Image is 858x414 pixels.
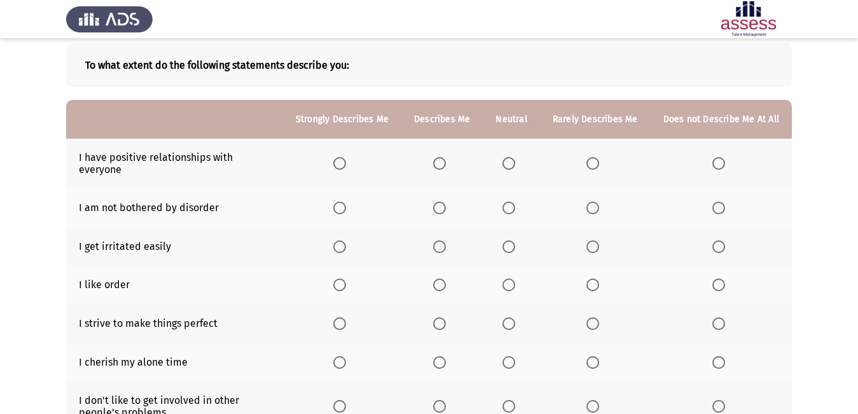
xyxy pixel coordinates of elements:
[333,240,351,252] mat-radio-group: Select an option
[586,279,604,291] mat-radio-group: Select an option
[502,400,520,412] mat-radio-group: Select an option
[66,227,283,266] td: I get irritated easily
[483,100,539,139] th: Neutral
[85,59,773,71] b: To what extent do the following statements describe you:
[712,240,730,252] mat-radio-group: Select an option
[433,317,451,329] mat-radio-group: Select an option
[433,157,451,169] mat-radio-group: Select an option
[433,240,451,252] mat-radio-group: Select an option
[66,1,153,37] img: Assess Talent Management logo
[433,400,451,412] mat-radio-group: Select an option
[66,139,283,188] td: I have positive relationships with everyone
[712,157,730,169] mat-radio-group: Select an option
[705,1,792,37] img: Assessment logo of ASSESS Employability - EBI
[66,343,283,382] td: I cherish my alone time
[540,100,651,139] th: Rarely Describes Me
[586,157,604,169] mat-radio-group: Select an option
[712,400,730,412] mat-radio-group: Select an option
[401,100,483,139] th: Describes Me
[66,304,283,343] td: I strive to make things perfect
[433,201,451,213] mat-radio-group: Select an option
[586,317,604,329] mat-radio-group: Select an option
[586,355,604,368] mat-radio-group: Select an option
[502,240,520,252] mat-radio-group: Select an option
[66,266,283,305] td: I like order
[333,279,351,291] mat-radio-group: Select an option
[333,201,351,213] mat-radio-group: Select an option
[333,157,351,169] mat-radio-group: Select an option
[433,355,451,368] mat-radio-group: Select an option
[333,355,351,368] mat-radio-group: Select an option
[433,279,451,291] mat-radio-group: Select an option
[651,100,792,139] th: Does not Describe Me At All
[502,157,520,169] mat-radio-group: Select an option
[502,279,520,291] mat-radio-group: Select an option
[333,317,351,329] mat-radio-group: Select an option
[586,201,604,213] mat-radio-group: Select an option
[712,355,730,368] mat-radio-group: Select an option
[712,317,730,329] mat-radio-group: Select an option
[712,279,730,291] mat-radio-group: Select an option
[586,400,604,412] mat-radio-group: Select an option
[502,317,520,329] mat-radio-group: Select an option
[283,100,401,139] th: Strongly Describes Me
[502,201,520,213] mat-radio-group: Select an option
[712,201,730,213] mat-radio-group: Select an option
[586,240,604,252] mat-radio-group: Select an option
[333,400,351,412] mat-radio-group: Select an option
[66,188,283,227] td: I am not bothered by disorder
[502,355,520,368] mat-radio-group: Select an option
